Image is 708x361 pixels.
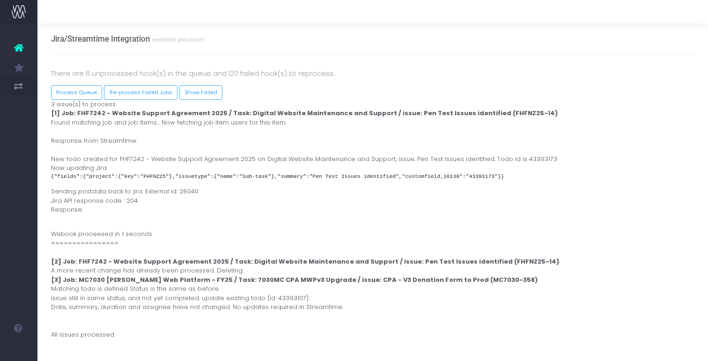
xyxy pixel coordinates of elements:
img: images/default_profile_image.png [12,342,26,356]
button: Re-process Failed Jobs [104,85,177,100]
strong: [3] Job: MC7030 [PERSON_NAME] Web Platform - FY25 / Task: 7030MC CPA MWPv3 Upgrade / issue: CPA -... [51,275,538,284]
h3: Jira/Streamtime Integration [51,34,204,44]
button: Process Queue [51,85,103,100]
strong: [2] Job: FHF7242 - Website Support Agreement 2025 / Task: Digital Website Maintenance and Support... [51,257,559,266]
small: webhook processor [150,34,204,44]
div: 3 issue(s) to process Found matching job and job items... Now fetching job item users for this it... [44,100,702,339]
pre: {"fields":{"project":{"key":"FHFNZ25"},"issuetype":{"name":"Sub-task"},"summary":"Pen Test Issues... [51,173,695,181]
a: Show Failed [179,85,222,100]
p: There are 6 unprocessed hook(s) in the queue and 120 failed hook(s) to reprocess. [51,68,695,79]
strong: [1] Job: FHF7242 - Website Support Agreement 2025 / Task: Digital Website Maintenance and Support... [51,109,558,118]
